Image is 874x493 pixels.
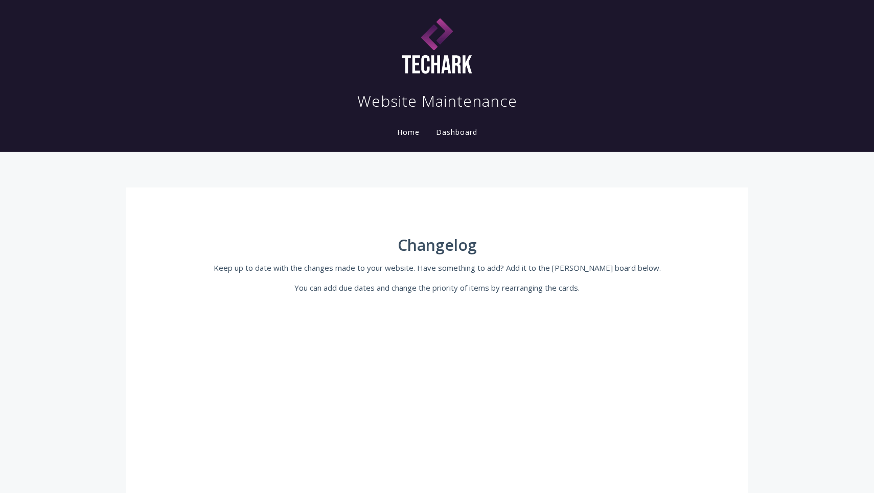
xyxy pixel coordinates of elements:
[395,127,422,137] a: Home
[192,262,682,274] p: Keep up to date with the changes made to your website. Have something to add? Add it to the [PERS...
[192,237,682,254] h1: Changelog
[357,91,517,111] h1: Website Maintenance
[192,281,682,294] p: You can add due dates and change the priority of items by rearranging the cards.
[434,127,479,137] a: Dashboard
